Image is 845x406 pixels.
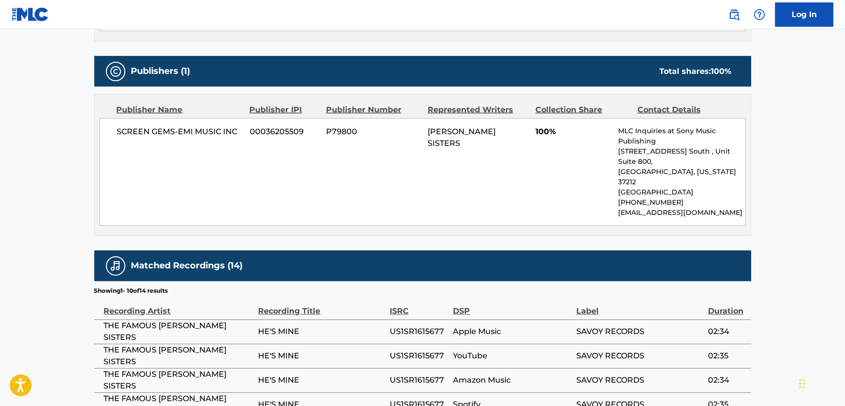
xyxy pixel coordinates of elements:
[708,374,746,386] span: 02:34
[618,187,745,197] p: [GEOGRAPHIC_DATA]
[576,326,703,337] span: SAVOY RECORDS
[796,359,845,406] iframe: Chat Widget
[250,104,319,116] div: Publisher IPI
[94,286,168,295] p: Showing 1 - 10 of 14 results
[618,208,745,218] p: [EMAIL_ADDRESS][DOMAIN_NAME]
[259,326,385,337] span: HE'S MINE
[711,67,732,76] span: 100 %
[618,197,745,208] p: [PHONE_NUMBER]
[618,146,745,167] p: [STREET_ADDRESS] South , Unit Suite 800,
[453,295,572,317] div: DSP
[131,66,190,77] h5: Publishers (1)
[728,9,740,20] img: search
[117,104,242,116] div: Publisher Name
[660,66,732,77] div: Total shares:
[750,5,769,24] div: Help
[754,9,765,20] img: help
[535,126,611,138] span: 100%
[326,126,420,138] span: P79800
[390,326,448,337] span: US1SR1615677
[576,374,703,386] span: SAVOY RECORDS
[390,350,448,362] span: US1SR1615677
[12,7,49,21] img: MLC Logo
[104,320,254,343] span: THE FAMOUS [PERSON_NAME] SISTERS
[428,127,496,148] span: [PERSON_NAME] SISTERS
[576,350,703,362] span: SAVOY RECORDS
[259,295,385,317] div: Recording Title
[708,295,746,317] div: Duration
[259,350,385,362] span: HE'S MINE
[104,344,254,368] span: THE FAMOUS [PERSON_NAME] SISTERS
[104,369,254,392] span: THE FAMOUS [PERSON_NAME] SISTERS
[110,66,121,77] img: Publishers
[708,326,746,337] span: 02:34
[453,326,572,337] span: Apple Music
[618,167,745,187] p: [GEOGRAPHIC_DATA], [US_STATE] 37212
[453,350,572,362] span: YouTube
[724,5,744,24] a: Public Search
[250,126,319,138] span: 00036205509
[110,260,121,272] img: Matched Recordings
[390,295,448,317] div: ISRC
[259,374,385,386] span: HE'S MINE
[453,374,572,386] span: Amazon Music
[576,295,703,317] div: Label
[390,374,448,386] span: US1SR1615677
[618,126,745,146] p: MLC Inquiries at Sony Music Publishing
[535,104,630,116] div: Collection Share
[708,350,746,362] span: 02:35
[104,295,254,317] div: Recording Artist
[775,2,833,27] a: Log In
[131,260,243,271] h5: Matched Recordings (14)
[799,369,805,398] div: Drag
[117,126,243,138] span: SCREEN GEMS-EMI MUSIC INC
[326,104,420,116] div: Publisher Number
[638,104,732,116] div: Contact Details
[428,104,528,116] div: Represented Writers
